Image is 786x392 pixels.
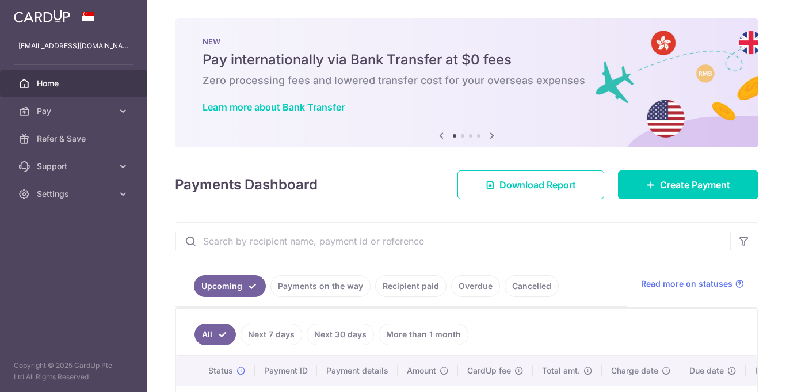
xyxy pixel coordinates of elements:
[203,51,731,69] h5: Pay internationally via Bank Transfer at $0 fees
[175,223,730,260] input: Search by recipient name, payment id or reference
[379,324,468,345] a: More than 1 month
[194,324,236,345] a: All
[37,188,113,200] span: Settings
[542,365,580,376] span: Total amt.
[37,105,113,117] span: Pay
[317,356,398,386] th: Payment details
[641,278,744,290] a: Read more on statuses
[194,275,266,297] a: Upcoming
[270,275,371,297] a: Payments on the way
[713,357,774,386] iframe: Opens a widget where you can find more information
[407,365,436,376] span: Amount
[618,170,758,199] a: Create Payment
[641,278,732,290] span: Read more on statuses
[611,365,658,376] span: Charge date
[505,275,559,297] a: Cancelled
[37,161,113,172] span: Support
[208,365,233,376] span: Status
[203,37,731,46] p: NEW
[175,174,318,195] h4: Payments Dashboard
[241,324,302,345] a: Next 7 days
[37,133,113,144] span: Refer & Save
[375,275,447,297] a: Recipient paid
[37,78,113,89] span: Home
[307,324,374,345] a: Next 30 days
[175,18,758,147] img: Bank transfer banner
[457,170,604,199] a: Download Report
[689,365,724,376] span: Due date
[203,101,345,113] a: Learn more about Bank Transfer
[14,9,70,23] img: CardUp
[255,356,317,386] th: Payment ID
[203,74,731,87] h6: Zero processing fees and lowered transfer cost for your overseas expenses
[467,365,511,376] span: CardUp fee
[18,40,129,52] p: [EMAIL_ADDRESS][DOMAIN_NAME]
[660,178,730,192] span: Create Payment
[499,178,576,192] span: Download Report
[451,275,500,297] a: Overdue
